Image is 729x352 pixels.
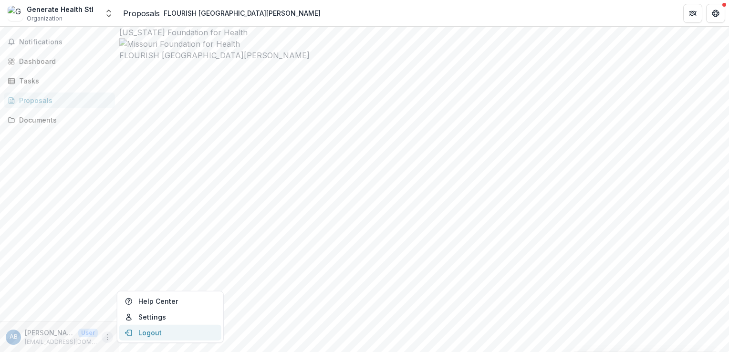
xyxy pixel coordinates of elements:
button: Notifications [4,34,115,50]
a: Dashboard [4,53,115,69]
img: Generate Health Stl [8,6,23,21]
p: [PERSON_NAME] [25,328,74,338]
nav: breadcrumb [123,6,324,20]
div: Dashboard [19,56,107,66]
div: Proposals [19,95,107,105]
img: Missouri Foundation for Health [119,38,729,50]
button: Open entity switcher [102,4,115,23]
div: Tasks [19,76,107,86]
span: Notifications [19,38,111,46]
span: Organization [27,14,62,23]
p: User [78,329,98,337]
a: Proposals [4,93,115,108]
div: Generate Health Stl [27,4,94,14]
p: [EMAIL_ADDRESS][DOMAIN_NAME] [25,338,98,346]
a: Tasks [4,73,115,89]
button: Partners [683,4,702,23]
button: Get Help [706,4,725,23]
button: More [102,331,113,343]
div: Anna Bilyeu [10,334,18,340]
div: Documents [19,115,107,125]
div: [US_STATE] Foundation for Health [119,27,729,38]
a: Documents [4,112,115,128]
a: Proposals [123,8,160,19]
div: FLOURISH [GEOGRAPHIC_DATA][PERSON_NAME] [164,8,321,18]
h2: FLOURISH [GEOGRAPHIC_DATA][PERSON_NAME] [119,50,729,61]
